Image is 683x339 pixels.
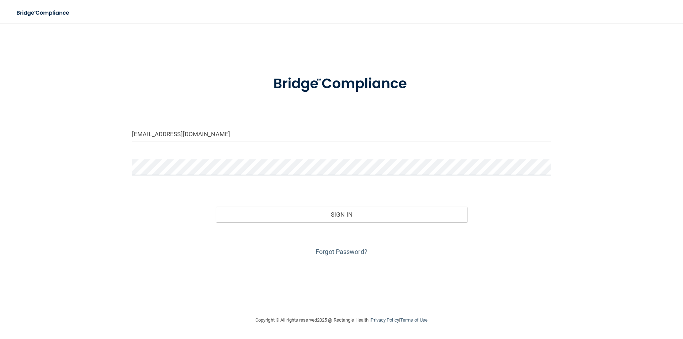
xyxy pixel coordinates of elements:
[259,65,424,102] img: bridge_compliance_login_screen.278c3ca4.svg
[216,207,467,222] button: Sign In
[212,309,471,332] div: Copyright © All rights reserved 2025 @ Rectangle Health | |
[11,6,76,20] img: bridge_compliance_login_screen.278c3ca4.svg
[371,317,399,323] a: Privacy Policy
[132,126,551,142] input: Email
[316,248,367,255] a: Forgot Password?
[400,317,428,323] a: Terms of Use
